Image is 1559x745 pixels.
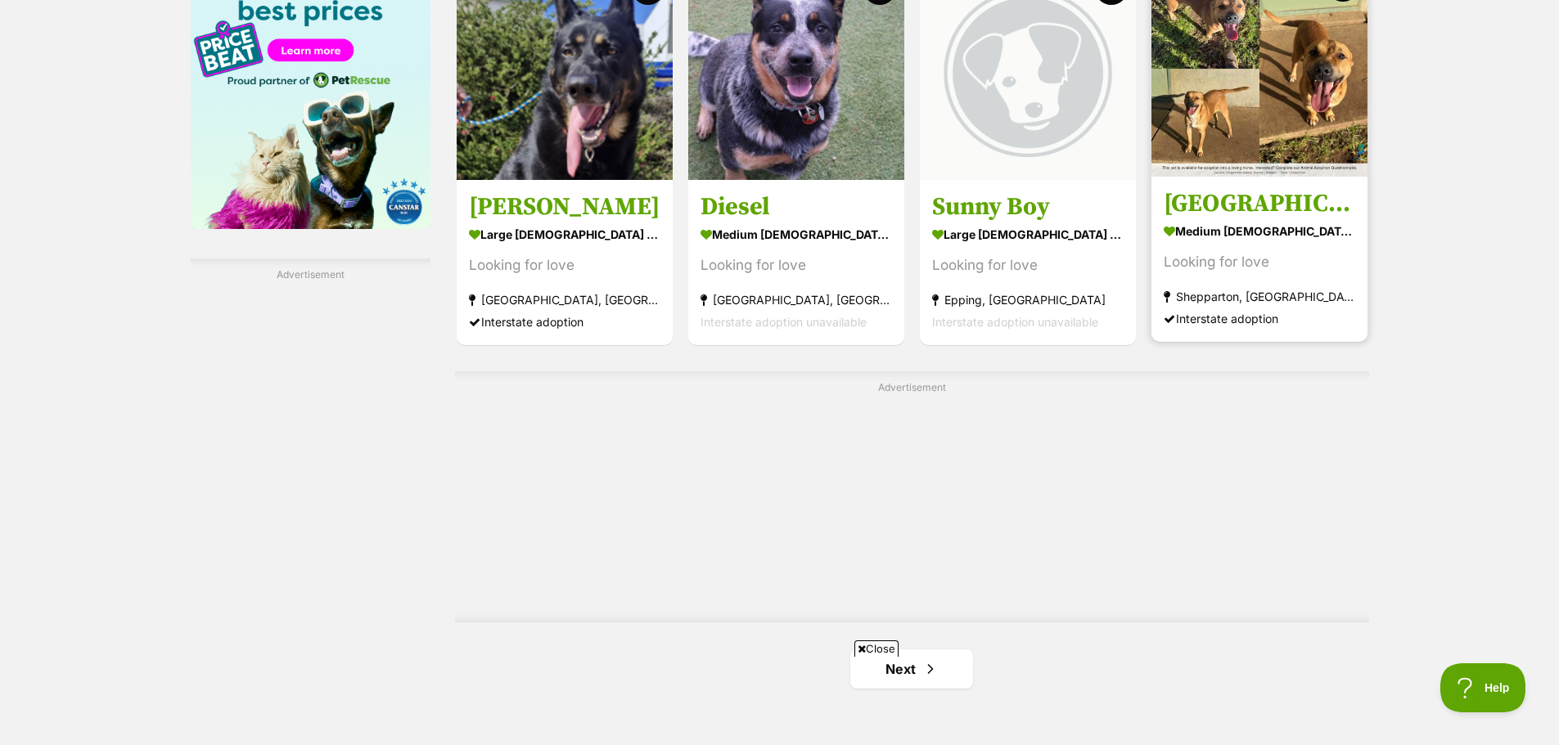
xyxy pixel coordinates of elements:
iframe: Advertisement [515,402,1309,606]
strong: [GEOGRAPHIC_DATA], [GEOGRAPHIC_DATA] [469,289,660,311]
strong: [GEOGRAPHIC_DATA], [GEOGRAPHIC_DATA] [701,289,892,311]
h3: [GEOGRAPHIC_DATA] [1164,188,1355,219]
span: Interstate adoption unavailable [701,315,867,329]
h3: [PERSON_NAME] [469,191,660,222]
div: Looking for love [701,254,892,276]
strong: large [DEMOGRAPHIC_DATA] Dog [469,222,660,246]
a: Sunny Boy large [DEMOGRAPHIC_DATA] Dog Looking for love Epping, [GEOGRAPHIC_DATA] Interstate adop... [920,179,1136,345]
h3: Diesel [701,191,892,222]
strong: Shepparton, [GEOGRAPHIC_DATA] [1164,285,1355,307]
strong: Epping, [GEOGRAPHIC_DATA] [932,289,1124,311]
div: Looking for love [932,254,1124,276]
strong: medium [DEMOGRAPHIC_DATA] Dog [701,222,892,246]
span: Interstate adoption unavailable [932,315,1098,329]
div: Looking for love [1164,251,1355,273]
strong: large [DEMOGRAPHIC_DATA] Dog [932,222,1124,246]
div: Looking for love [469,254,660,276]
span: Close [854,640,899,657]
a: Next page [850,649,973,689]
nav: Pagination [455,649,1368,689]
div: Interstate adoption [1164,307,1355,330]
div: Interstate adoption [469,311,660,333]
h3: Sunny Boy [932,191,1124,222]
a: [GEOGRAPHIC_DATA] medium [DEMOGRAPHIC_DATA] Dog Looking for love Shepparton, [GEOGRAPHIC_DATA] In... [1151,176,1368,342]
div: Advertisement [455,371,1368,622]
a: Diesel medium [DEMOGRAPHIC_DATA] Dog Looking for love [GEOGRAPHIC_DATA], [GEOGRAPHIC_DATA] Inters... [688,179,904,345]
a: [PERSON_NAME] large [DEMOGRAPHIC_DATA] Dog Looking for love [GEOGRAPHIC_DATA], [GEOGRAPHIC_DATA] ... [457,179,673,345]
iframe: Advertisement [482,663,1078,737]
iframe: Help Scout Beacon - Open [1440,663,1526,712]
strong: medium [DEMOGRAPHIC_DATA] Dog [1164,219,1355,243]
